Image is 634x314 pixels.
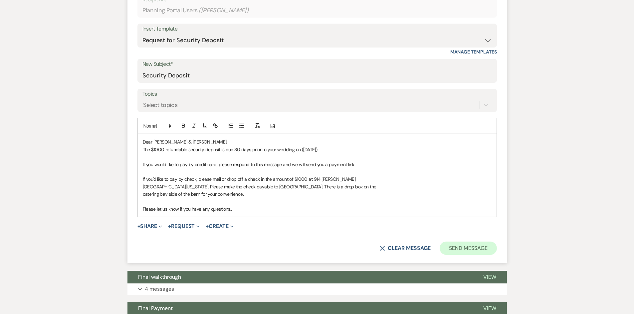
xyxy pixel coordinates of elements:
label: Topics [142,89,492,99]
span: ( [PERSON_NAME] ) [199,6,249,15]
button: Clear message [380,246,430,251]
span: Final Payment [138,305,173,312]
span: View [483,305,496,312]
button: Send Message [440,242,497,255]
label: New Subject* [142,59,492,69]
div: Select topics [143,101,178,110]
button: View [473,271,507,283]
span: Final walkthrough [138,273,181,280]
button: Final walkthrough [127,271,473,283]
p: If you'd like to pay by check, please mail or drop off a check in the amount of $1000 at 914 [PER... [143,175,492,183]
p: Please let us know if you have any questions,. [143,205,492,213]
span: + [168,224,171,229]
button: Create [206,224,233,229]
button: Request [168,224,200,229]
button: Share [137,224,162,229]
p: If you would like to pay by credit card, please respond to this message and we will send you a pa... [143,161,492,168]
span: View [483,273,496,280]
p: [GEOGRAPHIC_DATA][US_STATE]. Please make the check payable to [GEOGRAPHIC_DATA]. There is a drop ... [143,183,492,190]
span: + [206,224,209,229]
p: 4 messages [145,285,174,293]
a: Manage Templates [450,49,497,55]
p: The $1000 refundable security deposit is due 30 days prior to your wedding on ([DATE]). [143,146,492,153]
div: Insert Template [142,24,492,34]
button: 4 messages [127,283,507,295]
div: Planning Portal Users [142,4,492,17]
p: Dear [PERSON_NAME] & [PERSON_NAME], [143,138,492,146]
p: catering bay side of the barn for your convenience. [143,190,492,198]
span: + [137,224,140,229]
